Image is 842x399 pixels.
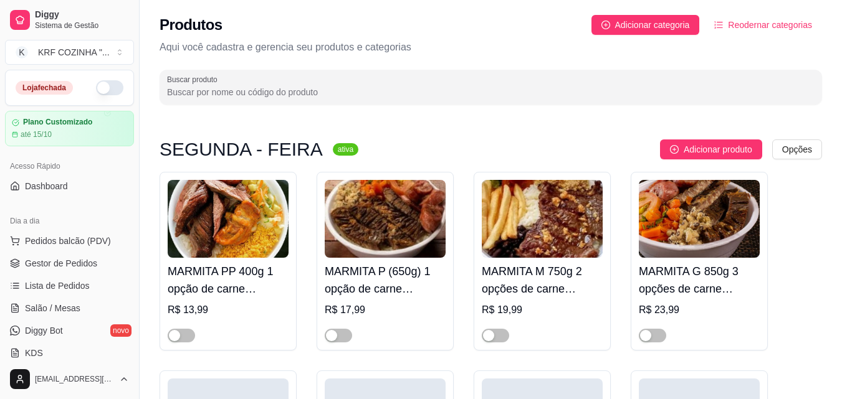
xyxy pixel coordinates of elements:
span: Diggy [35,9,129,21]
article: Plano Customizado [23,118,92,127]
button: Opções [772,139,822,159]
div: KRF COZINHA " ... [38,46,110,59]
span: Sistema de Gestão [35,21,129,31]
div: R$ 19,99 [482,303,603,317]
a: DiggySistema de Gestão [5,5,134,35]
h4: MARMITA P (650g) 1 opção de carne (proteína) [325,263,446,298]
a: Gestor de Pedidos [5,253,134,273]
span: plus-circle [601,21,610,29]
span: K [16,46,28,59]
span: Reodernar categorias [728,18,812,32]
span: Salão / Mesas [25,302,80,314]
img: product-image [168,180,289,258]
img: product-image [325,180,446,258]
h4: MARMITA PP 400g 1 opção de carne (proteína) [168,263,289,298]
button: [EMAIL_ADDRESS][DOMAIN_NAME] [5,364,134,394]
div: R$ 23,99 [639,303,760,317]
span: KDS [25,347,43,359]
span: Opções [782,143,812,156]
span: [EMAIL_ADDRESS][DOMAIN_NAME] [35,374,114,384]
div: Loja fechada [16,81,73,95]
a: Diggy Botnovo [5,321,134,340]
button: Pedidos balcão (PDV) [5,231,134,251]
h4: MARMITA M 750g 2 opções de carne (proteína) [482,263,603,298]
div: R$ 17,99 [325,303,446,317]
span: Adicionar categoria [615,18,690,32]
p: Aqui você cadastra e gerencia seu produtos e categorias [160,40,822,55]
span: Diggy Bot [25,324,63,337]
span: Pedidos balcão (PDV) [25,235,111,247]
a: Salão / Mesas [5,298,134,318]
span: Dashboard [25,180,68,192]
a: Lista de Pedidos [5,276,134,296]
h4: MARMITA G 850g 3 opções de carne (proteína) [639,263,760,298]
input: Buscar produto [167,86,815,98]
a: Dashboard [5,176,134,196]
span: Adicionar produto [684,143,752,156]
span: Gestor de Pedidos [25,257,97,270]
button: Select a team [5,40,134,65]
button: Reodernar categorias [704,15,822,35]
div: R$ 13,99 [168,303,289,317]
label: Buscar produto [167,74,222,85]
article: até 15/10 [21,129,52,139]
span: plus-circle [670,145,679,154]
button: Alterar Status [96,80,123,95]
a: KDS [5,343,134,363]
sup: ativa [333,143,358,156]
a: Plano Customizadoaté 15/10 [5,111,134,146]
button: Adicionar produto [660,139,762,159]
h2: Produtos [160,15,222,35]
h3: SEGUNDA - FEIRA [160,142,323,157]
button: Adicionar categoria [591,15,700,35]
div: Dia a dia [5,211,134,231]
span: ordered-list [714,21,723,29]
img: product-image [639,180,760,258]
span: Lista de Pedidos [25,279,90,292]
div: Acesso Rápido [5,156,134,176]
img: product-image [482,180,603,258]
